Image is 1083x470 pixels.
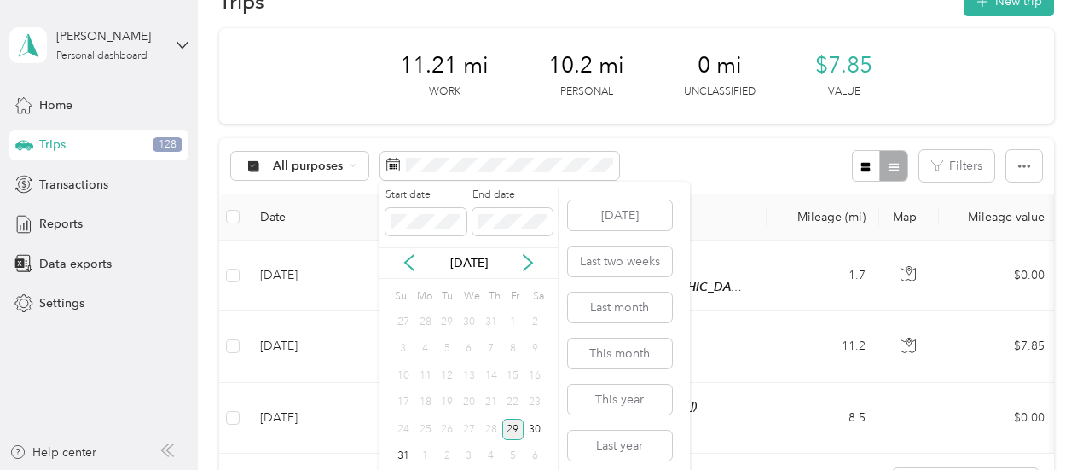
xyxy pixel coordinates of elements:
button: This month [568,339,672,368]
button: Filters [919,150,994,182]
th: Mileage (mi) [767,194,879,241]
th: Date [246,194,374,241]
th: Locations [374,194,767,241]
div: 4 [414,339,437,360]
div: Tu [438,285,455,309]
div: 13 [458,365,480,386]
div: 17 [392,392,414,414]
td: 1.7 [767,241,879,311]
div: 18 [414,392,437,414]
th: Map [879,194,939,241]
span: $7.85 [815,52,872,79]
span: All purposes [273,160,344,172]
div: 5 [436,339,458,360]
button: Help center [9,444,96,461]
p: Personal [560,84,613,100]
div: 27 [392,311,414,333]
label: End date [472,188,553,203]
div: 31 [392,446,414,467]
div: 6 [458,339,480,360]
span: 128 [153,137,182,153]
span: 10.2 mi [548,52,624,79]
div: Fr [507,285,524,309]
div: Personal dashboard [56,51,148,61]
div: 8 [502,339,524,360]
div: 12 [436,365,458,386]
div: 16 [524,365,546,386]
div: Mo [414,285,433,309]
button: [DATE] [568,200,672,230]
div: 15 [502,365,524,386]
span: Data exports [39,255,112,273]
div: Sa [530,285,546,309]
div: 9 [524,339,546,360]
div: 6 [524,446,546,467]
div: 30 [458,311,480,333]
div: 5 [502,446,524,467]
span: Home [39,96,72,114]
div: 3 [458,446,480,467]
span: 0 mi [698,52,742,79]
td: $0.00 [939,383,1058,454]
div: 24 [392,419,414,440]
div: 26 [436,419,458,440]
div: 1 [502,311,524,333]
button: Last month [568,293,672,322]
div: 3 [392,339,414,360]
td: 8.5 [767,383,879,454]
div: 1 [414,446,437,467]
div: 14 [480,365,502,386]
span: 11.21 mi [400,52,489,79]
span: Trips [39,136,66,154]
td: $7.85 [939,311,1058,382]
div: 30 [524,419,546,440]
button: Last year [568,431,672,461]
div: 25 [414,419,437,440]
div: [PERSON_NAME] [56,27,163,45]
span: Transactions [39,176,108,194]
p: Value [828,84,860,100]
div: 20 [458,392,480,414]
div: 2 [436,446,458,467]
td: 11.2 [767,311,879,382]
span: Settings [39,294,84,312]
div: 19 [436,392,458,414]
p: [DATE] [433,254,505,272]
span: Reports [39,215,83,233]
iframe: Everlance-gr Chat Button Frame [987,374,1083,470]
div: 11 [414,365,437,386]
th: Mileage value [939,194,1058,241]
p: Unclassified [684,84,756,100]
div: 22 [502,392,524,414]
button: Last two weeks [568,247,672,276]
div: 10 [392,365,414,386]
div: 23 [524,392,546,414]
div: 27 [458,419,480,440]
td: $0.00 [939,241,1058,311]
p: Work [429,84,460,100]
div: 2 [524,311,546,333]
div: 29 [502,419,524,440]
div: We [460,285,480,309]
div: Th [486,285,502,309]
div: 28 [414,311,437,333]
div: 7 [480,339,502,360]
td: [DATE] [246,383,374,454]
button: This year [568,385,672,415]
div: 31 [480,311,502,333]
td: [DATE] [246,241,374,311]
div: 4 [480,446,502,467]
div: 28 [480,419,502,440]
div: 21 [480,392,502,414]
label: Start date [385,188,466,203]
td: [DATE] [246,311,374,382]
div: 29 [436,311,458,333]
div: Su [392,285,408,309]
